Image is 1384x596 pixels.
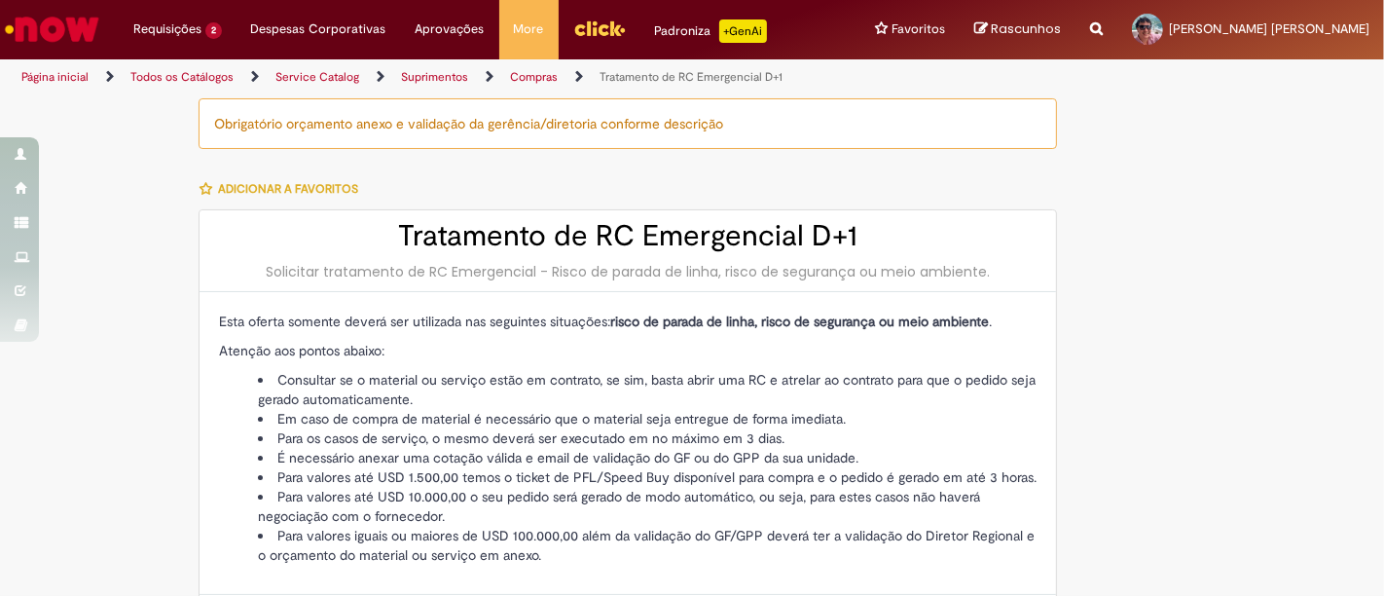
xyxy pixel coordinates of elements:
div: Padroniza [655,19,767,43]
span: 2 [205,22,222,39]
a: Página inicial [21,69,89,85]
p: +GenAi [719,19,767,43]
span: Requisições [133,19,201,39]
strong: risco de parada de linha, risco de segurança ou meio ambiente [610,313,989,330]
p: Atenção aos pontos abaixo: [219,341,1037,360]
span: Aprovações [416,19,485,39]
li: Consultar se o material ou serviço estão em contrato, se sim, basta abrir uma RC e atrelar ao con... [258,370,1037,409]
a: Service Catalog [275,69,359,85]
li: Para valores iguais ou maiores de USD 100.000,00 além da validação do GF/GPP deverá ter a validaç... [258,526,1037,565]
li: É necessário anexar uma cotação válida e email de validação do GF ou do GPP da sua unidade. [258,448,1037,467]
span: [PERSON_NAME] [PERSON_NAME] [1169,20,1369,37]
a: Compras [510,69,558,85]
span: Adicionar a Favoritos [218,181,358,197]
div: Obrigatório orçamento anexo e validação da gerência/diretoria conforme descrição [199,98,1057,149]
span: More [514,19,544,39]
span: Favoritos [892,19,945,39]
li: Para os casos de serviço, o mesmo deverá ser executado em no máximo em 3 dias. [258,428,1037,448]
a: Todos os Catálogos [130,69,234,85]
h2: Tratamento de RC Emergencial D+1 [219,220,1037,252]
span: Despesas Corporativas [251,19,386,39]
img: ServiceNow [2,10,102,49]
ul: Trilhas de página [15,59,908,95]
a: Tratamento de RC Emergencial D+1 [600,69,783,85]
span: Rascunhos [991,19,1061,38]
li: Em caso de compra de material é necessário que o material seja entregue de forma imediata. [258,409,1037,428]
p: Esta oferta somente deverá ser utilizada nas seguintes situações: . [219,312,1037,331]
a: Suprimentos [401,69,468,85]
div: Solicitar tratamento de RC Emergencial - Risco de parada de linha, risco de segurança ou meio amb... [219,262,1037,281]
img: click_logo_yellow_360x200.png [573,14,626,43]
a: Rascunhos [974,20,1061,39]
li: Para valores até USD 1.500,00 temos o ticket de PFL/Speed Buy disponível para compra e o pedido é... [258,467,1037,487]
button: Adicionar a Favoritos [199,168,369,209]
li: Para valores até USD 10.000,00 o seu pedido será gerado de modo automático, ou seja, para estes c... [258,487,1037,526]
